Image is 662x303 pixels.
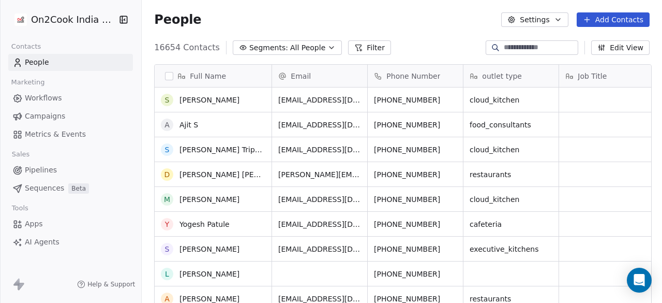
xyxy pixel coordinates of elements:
span: Segments: [249,42,288,53]
span: AI Agents [25,237,59,248]
button: On2Cook India Pvt. Ltd. [12,11,112,28]
div: Phone Number [368,65,463,87]
span: On2Cook India Pvt. Ltd. [31,13,116,26]
span: Tools [7,200,33,216]
span: [PHONE_NUMBER] [374,169,440,180]
div: Full Name [155,65,272,87]
span: Metrics & Events [25,129,86,140]
span: [EMAIL_ADDRESS][DOMAIN_NAME] [278,145,361,155]
span: [PHONE_NUMBER] [374,194,440,205]
a: AI Agents [8,234,133,251]
span: Phone Number [386,71,440,81]
span: Beta [68,183,89,194]
span: [PERSON_NAME][EMAIL_ADDRESS][PERSON_NAME][DOMAIN_NAME] [278,169,361,180]
span: [PHONE_NUMBER] [374,95,440,105]
span: Y [161,218,173,230]
span: S [161,94,173,106]
span: D [161,168,173,181]
span: cloud_kitchen [470,194,519,205]
span: [EMAIL_ADDRESS][DOMAIN_NAME] [278,219,361,229]
span: All People [290,42,325,53]
span: restaurants [470,169,511,180]
div: Open Intercom Messenger [627,268,652,293]
span: Apps [25,219,43,229]
button: Filter [348,40,391,55]
a: Workflows [8,90,133,107]
span: [PERSON_NAME] [179,95,239,105]
span: Help & Support [87,280,135,288]
div: outlet type [463,65,559,87]
span: [PERSON_NAME] Tripathi [179,145,265,155]
span: executive_kitchens [470,244,539,254]
span: A [161,119,173,131]
a: Help & Support [77,280,135,288]
span: Ajit S [179,120,198,130]
span: [PERSON_NAME] [179,244,239,254]
img: on2cook%20logo-04%20copy.jpg [14,13,27,26]
span: Sequences [25,183,64,194]
span: Job Title [578,71,607,81]
button: Settings [501,12,568,27]
span: Full Name [190,71,226,81]
a: People [8,54,133,71]
span: cafeteria [470,219,502,229]
a: Pipelines [8,162,133,179]
div: Email [272,65,367,87]
span: cloud_kitchen [470,145,519,155]
span: [PHONE_NUMBER] [374,244,440,254]
span: S [161,243,173,255]
span: [EMAIL_ADDRESS][DOMAIN_NAME] [278,194,361,205]
span: [EMAIL_ADDRESS][DOMAIN_NAME] [278,244,361,254]
span: outlet type [482,71,522,81]
span: People [25,57,49,68]
span: Yogesh Patule [179,219,230,229]
div: Job Title [559,65,654,87]
span: S [161,143,173,156]
span: Sales [7,147,34,162]
span: Campaigns [25,111,65,122]
span: Contacts [7,39,46,54]
span: [PERSON_NAME] [179,269,239,279]
span: cloud_kitchen [470,95,519,105]
span: L [161,268,173,280]
span: [PHONE_NUMBER] [374,120,440,130]
span: Pipelines [25,165,57,176]
span: [PERSON_NAME] [179,194,239,205]
a: Apps [8,215,133,233]
span: [EMAIL_ADDRESS][DOMAIN_NAME] [278,120,361,130]
span: Email [291,71,311,81]
button: Add Contacts [577,12,650,27]
span: [PHONE_NUMBER] [374,219,440,229]
span: [PHONE_NUMBER] [374,145,440,155]
span: m [161,193,173,206]
span: 16654 Contacts [154,41,220,54]
span: Workflows [25,93,62,104]
span: food_consultants [470,120,531,130]
span: [PERSON_NAME] [PERSON_NAME] [179,169,265,180]
a: Metrics & Events [8,126,133,143]
span: [EMAIL_ADDRESS][DOMAIN_NAME] [278,95,361,105]
button: Edit View [591,40,650,55]
a: Campaigns [8,108,133,125]
span: People [154,12,201,27]
a: SequencesBeta [8,180,133,197]
span: Marketing [7,75,49,90]
span: [PHONE_NUMBER] [374,269,440,279]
